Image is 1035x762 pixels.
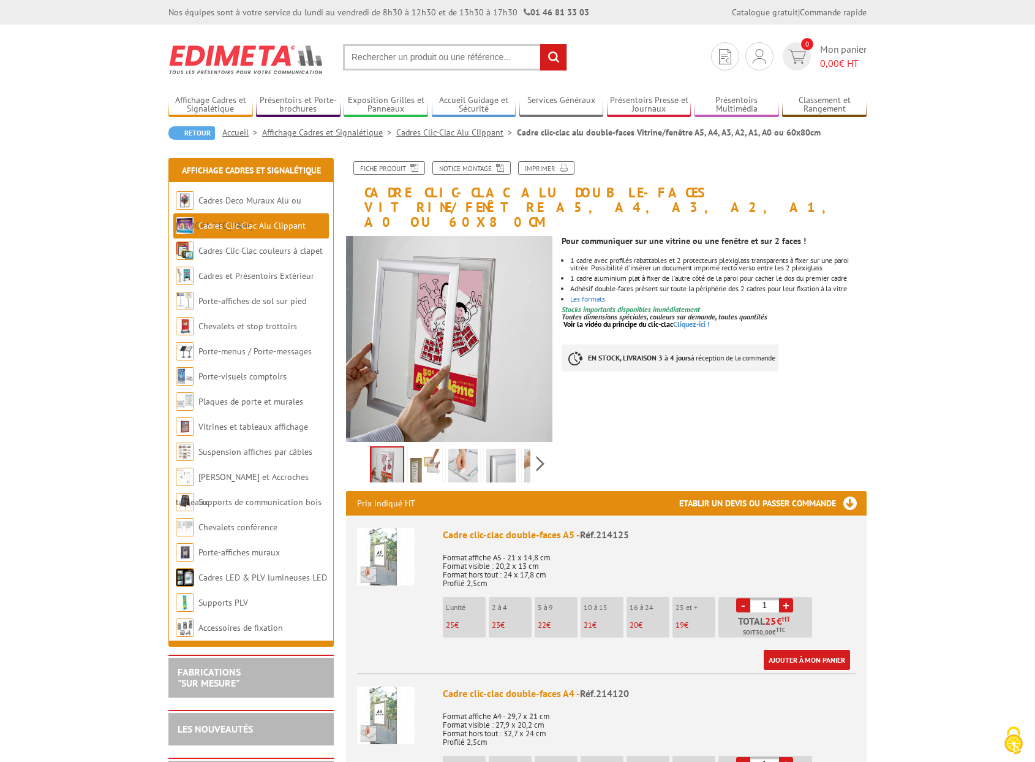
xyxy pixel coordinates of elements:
img: 214125_cadre_clic_clac_double_faces_vitrine.jpg [371,448,403,486]
a: Accessoires de fixation [198,622,283,633]
span: € [777,616,782,626]
span: 0,00 [820,57,839,69]
p: Format affiche A5 - 21 x 14,8 cm Format visible : 20,2 x 13 cm Format hors tout : 24 x 17,8 cm Pr... [443,545,856,588]
a: [PERSON_NAME] et Accroches tableaux [176,471,309,508]
span: 25 [765,616,777,626]
a: Retour [168,126,215,140]
img: Cadres Deco Muraux Alu ou Bois [176,191,194,210]
a: Cadres Clic-Clac Alu Clippant [396,127,517,138]
a: Voir la vidéo du principe du clic-clacCliquez-ici ! [563,319,710,329]
a: Catalogue gratuit [732,7,798,18]
span: 23 [492,620,500,630]
img: devis rapide [753,49,766,64]
a: Cadres et Présentoirs Extérieur [198,270,314,281]
img: Chevalets et stop trottoirs [176,317,194,335]
p: L'unité [446,603,486,612]
img: 214125_cadre_clic_clac_3.jpg [486,449,516,487]
img: Vitrines et tableaux affichage [176,417,194,436]
a: Plaques de porte et murales [198,396,303,407]
span: Next [535,454,546,474]
em: Toutes dimensions spéciales, couleurs sur demande, toutes quantités [562,312,767,321]
a: Ajouter à mon panier [764,650,850,670]
span: 21 [584,620,592,630]
p: Prix indiqué HT [357,491,415,516]
a: Affichage Cadres et Signalétique [182,165,321,176]
a: Porte-affiches muraux [198,547,280,558]
a: Classement et Rangement [782,95,867,115]
a: Cadres Clic-Clac couleurs à clapet [198,245,323,256]
a: - [736,598,750,612]
strong: 01 46 81 33 03 [524,7,589,18]
h3: Etablir un devis ou passer commande [679,491,867,516]
input: rechercher [540,44,566,70]
a: Cadres Deco Muraux Alu ou [GEOGRAPHIC_DATA] [176,195,301,231]
span: Soit € [743,628,785,638]
a: Les formats [570,294,605,303]
a: Services Généraux [519,95,604,115]
p: Format affiche A4 - 29,7 x 21 cm Format visible : 27,9 x 20,2 cm Format hors tout : 32,7 x 24 cm ... [443,704,856,747]
a: Affichage Cadres et Signalétique [262,127,396,138]
img: Cookies (fenêtre modale) [998,725,1029,756]
img: Edimeta [168,37,325,82]
a: Cadres Clic-Clac Alu Clippant [198,220,306,231]
img: Porte-affiches de sol sur pied [176,292,194,310]
a: Cadres LED & PLV lumineuses LED [198,572,327,583]
a: Accueil Guidage et Sécurité [432,95,516,115]
a: Imprimer [518,161,574,175]
span: Réf.214120 [580,687,629,699]
a: Présentoirs et Porte-brochures [256,95,341,115]
a: Suspension affiches par câbles [198,446,312,457]
img: Plaques de porte et murales [176,392,194,411]
a: Notice Montage [432,161,511,175]
a: Accueil [222,127,262,138]
span: Réf.214125 [580,528,629,541]
span: 20 [630,620,638,630]
p: 2 à 4 [492,603,532,612]
a: Affichage Cadres et Signalétique [168,95,253,115]
p: 25 et + [676,603,715,612]
li: Cadre clic-clac alu double-faces Vitrine/fenêtre A5, A4, A3, A2, A1, A0 ou 60x80cm [517,126,821,139]
span: 19 [676,620,684,630]
a: Supports de communication bois [198,497,322,508]
p: € [584,621,623,630]
p: € [630,621,669,630]
a: Présentoirs Presse et Journaux [607,95,691,115]
a: Supports PLV [198,597,248,608]
a: Exposition Grilles et Panneaux [344,95,428,115]
p: 10 à 15 [584,603,623,612]
strong: EN STOCK, LIVRAISON 3 à 4 jours [588,353,691,362]
img: 214125_cadre_clic_clac_1_bis.jpg [524,449,554,487]
button: Cookies (fenêtre modale) [992,720,1035,762]
p: à réception de la commande [562,345,778,371]
span: Voir la vidéo du principe du clic-clac [563,319,673,329]
input: Rechercher un produit ou une référence... [343,44,567,70]
a: Porte-affiches de sol sur pied [198,295,306,307]
p: € [492,621,532,630]
img: 214125_cadre_clic_clac_double_faces_vitrine.jpg [346,236,552,443]
span: 0 [801,38,813,50]
img: Cadre clic-clac double-faces A4 [357,687,415,744]
img: Cadre clic-clac double-faces A5 [357,528,415,585]
strong: Pour communiquer sur une vitrine ou une fenêtre et sur 2 faces ! [562,235,806,246]
img: devis rapide [788,50,806,64]
li: 1 cadre aluminium plat à fixer de l'autre côté de la paroi pour cacher le dos du premier cadre [570,275,867,282]
img: Supports PLV [176,593,194,612]
sup: HT [782,615,790,623]
span: € HT [820,56,867,70]
img: 214125_cadre_clic_clac_4.jpg [448,449,478,487]
a: Fiche produit [353,161,425,175]
img: 214125.jpg [410,449,440,487]
img: Cimaises et Accroches tableaux [176,468,194,486]
p: 16 à 24 [630,603,669,612]
div: Cadre clic-clac double-faces A4 - [443,687,856,701]
div: Nos équipes sont à votre service du lundi au vendredi de 8h30 à 12h30 et de 13h30 à 17h30 [168,6,589,18]
img: Cadres Clic-Clac couleurs à clapet [176,242,194,260]
a: Chevalets et stop trottoirs [198,321,297,332]
span: 22 [538,620,546,630]
a: LES NOUVEAUTÉS [178,723,253,735]
li: Adhésif double-faces présent sur toute la périphérie des 2 cadres pour leur fixation à la vitre [570,285,867,292]
li: 1 cadre avec profilés rabattables et 2 protecteurs plexiglass transparents à fixer sur une paroi ... [570,257,867,272]
img: Porte-affiches muraux [176,543,194,562]
img: Accessoires de fixation [176,619,194,637]
p: € [538,621,578,630]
